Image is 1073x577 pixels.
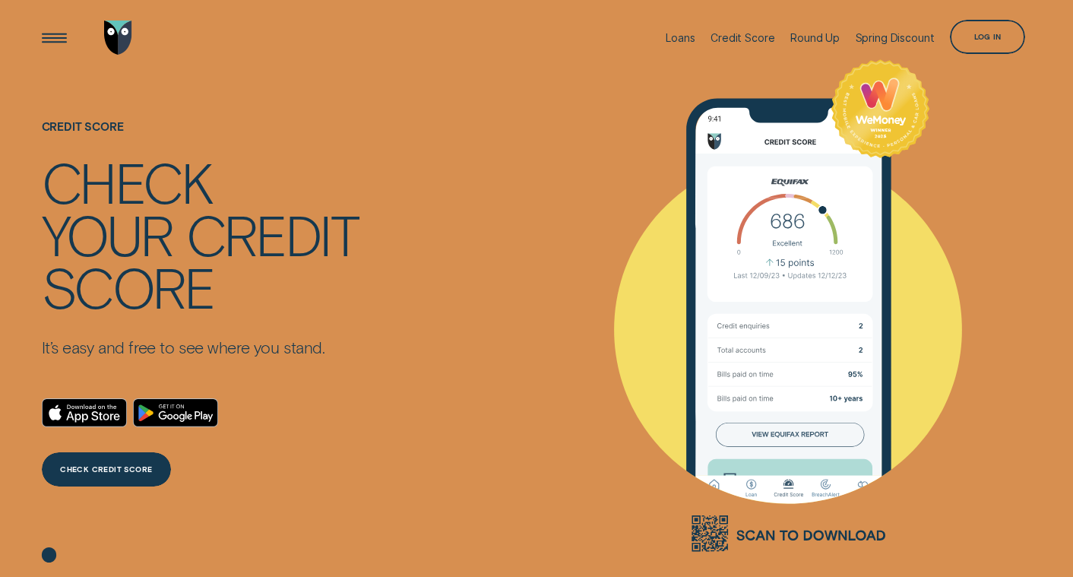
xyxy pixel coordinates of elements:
[42,338,358,358] p: It’s easy and free to see where you stand.
[790,31,840,44] div: Round Up
[42,120,358,154] h1: Credit Score
[856,31,935,44] div: Spring Discount
[711,31,774,44] div: Credit Score
[42,452,172,487] a: CHECK CREDIT SCORE
[133,398,218,427] a: Android App on Google Play
[186,208,358,260] div: credit
[42,155,358,312] h4: Check your credit score
[950,20,1025,54] button: Log in
[42,398,127,427] a: Download on the App Store
[42,155,212,208] div: Check
[666,31,695,44] div: Loans
[37,21,71,55] button: Open Menu
[42,208,173,260] div: your
[42,260,214,312] div: score
[104,21,132,55] img: Wisr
